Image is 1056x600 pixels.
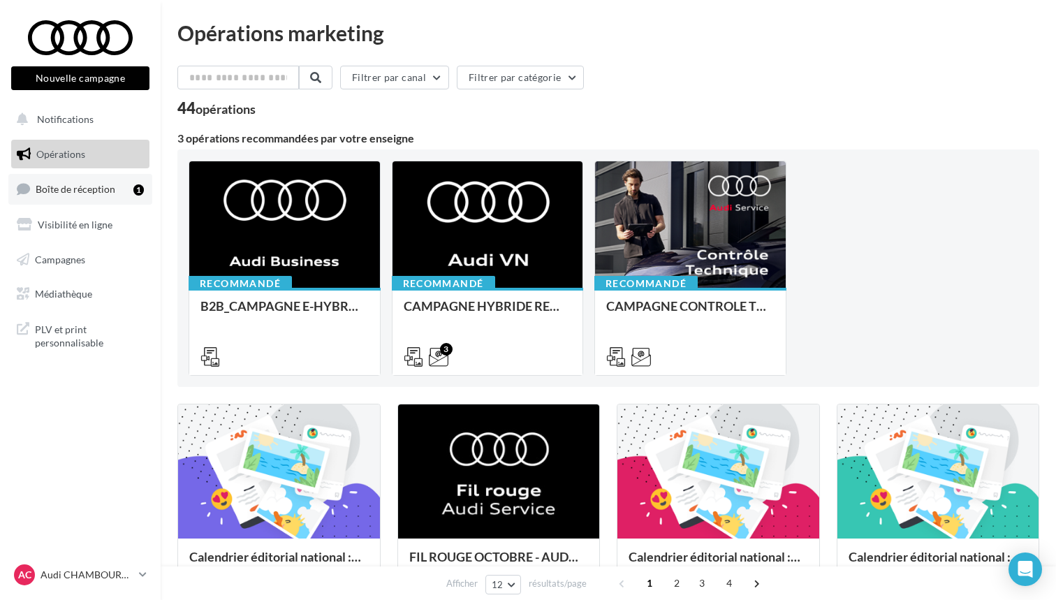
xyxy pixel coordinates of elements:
[8,245,152,275] a: Campagnes
[666,572,688,594] span: 2
[8,279,152,309] a: Médiathèque
[177,133,1039,144] div: 3 opérations recommandées par votre enseigne
[18,568,31,582] span: AC
[409,550,589,578] div: FIL ROUGE OCTOBRE - AUDI SERVICE
[11,562,149,588] a: AC Audi CHAMBOURCY
[594,276,698,291] div: Recommandé
[492,579,504,590] span: 12
[529,577,587,590] span: résultats/page
[404,299,572,327] div: CAMPAGNE HYBRIDE RECHARGEABLE
[629,550,808,578] div: Calendrier éditorial national : semaine du 22.09 au 28.09
[35,253,85,265] span: Campagnes
[37,113,94,125] span: Notifications
[457,66,584,89] button: Filtrer par catégorie
[35,320,144,350] span: PLV et print personnalisable
[718,572,740,594] span: 4
[638,572,661,594] span: 1
[849,550,1028,578] div: Calendrier éditorial national : semaine du 15.09 au 21.09
[8,140,152,169] a: Opérations
[38,219,112,231] span: Visibilité en ligne
[189,276,292,291] div: Recommandé
[133,184,144,196] div: 1
[8,174,152,204] a: Boîte de réception1
[36,183,115,195] span: Boîte de réception
[177,101,256,116] div: 44
[8,314,152,356] a: PLV et print personnalisable
[11,66,149,90] button: Nouvelle campagne
[196,103,256,115] div: opérations
[177,22,1039,43] div: Opérations marketing
[392,276,495,291] div: Recommandé
[440,343,453,356] div: 3
[691,572,713,594] span: 3
[8,105,147,134] button: Notifications
[485,575,521,594] button: 12
[340,66,449,89] button: Filtrer par canal
[35,288,92,300] span: Médiathèque
[606,299,775,327] div: CAMPAGNE CONTROLE TECHNIQUE 25€ OCTOBRE
[41,568,133,582] p: Audi CHAMBOURCY
[446,577,478,590] span: Afficher
[36,148,85,160] span: Opérations
[8,210,152,240] a: Visibilité en ligne
[200,299,369,327] div: B2B_CAMPAGNE E-HYBRID OCTOBRE
[189,550,369,578] div: Calendrier éditorial national : semaine du 29.09 au 05.10
[1009,553,1042,586] div: Open Intercom Messenger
